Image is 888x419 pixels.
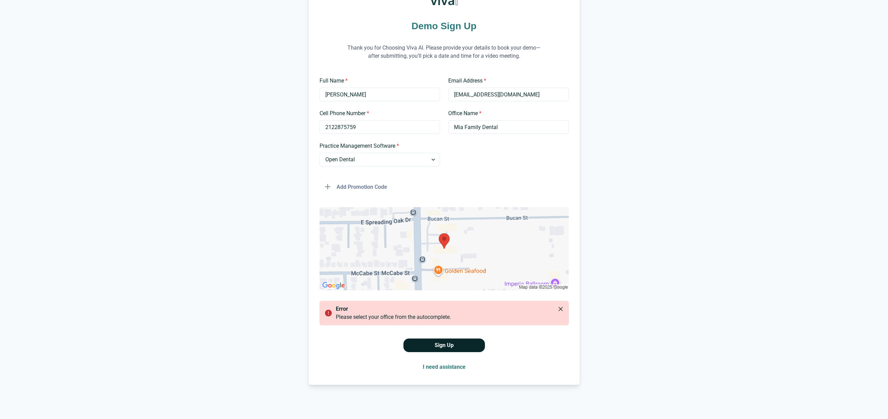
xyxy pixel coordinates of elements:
[417,360,471,374] button: I need assistance
[342,35,546,69] p: Thank you for Choosing Viva AI. Please provide your details to book your demo—after submitting, y...
[448,109,565,117] label: Office Name
[555,304,566,314] button: Close
[336,313,563,321] div: Please select your office from the autocomplete.
[320,142,436,150] label: Practice Management Software
[448,77,565,85] label: Email Address
[320,77,436,85] label: Full Name
[320,19,569,33] h1: Demo Sign Up
[448,120,569,134] input: Type your office name and address
[320,109,436,117] label: Cell Phone Number
[320,207,569,290] img: Selected Place
[336,305,561,313] p: error
[403,339,485,352] button: Sign Up
[320,180,393,194] button: Add Promotion Code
